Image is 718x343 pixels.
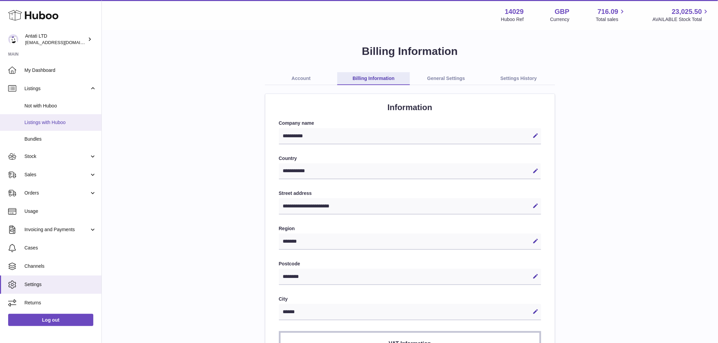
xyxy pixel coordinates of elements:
span: Cases [24,245,96,251]
div: Antati LTD [25,33,86,46]
span: Total sales [596,16,626,23]
span: Settings [24,281,96,288]
span: Invoicing and Payments [24,226,89,233]
label: Region [279,225,541,232]
span: Listings with Huboo [24,119,96,126]
strong: 14029 [505,7,524,16]
span: Not with Huboo [24,103,96,109]
span: Stock [24,153,89,160]
span: Returns [24,300,96,306]
a: Account [265,72,338,85]
span: Usage [24,208,96,215]
label: Country [279,155,541,162]
h1: Billing Information [113,44,707,59]
label: Street address [279,190,541,197]
div: Currency [550,16,570,23]
span: Sales [24,171,89,178]
label: City [279,296,541,302]
a: General Settings [410,72,483,85]
span: AVAILABLE Stock Total [653,16,710,23]
a: Settings History [483,72,555,85]
span: 23,025.50 [672,7,702,16]
span: Bundles [24,136,96,142]
div: Huboo Ref [501,16,524,23]
strong: GBP [555,7,569,16]
a: 23,025.50 AVAILABLE Stock Total [653,7,710,23]
a: Billing Information [337,72,410,85]
img: internalAdmin-14029@internal.huboo.com [8,34,18,44]
label: Company name [279,120,541,126]
label: Postcode [279,261,541,267]
a: Log out [8,314,93,326]
span: Orders [24,190,89,196]
a: 716.09 Total sales [596,7,626,23]
span: Channels [24,263,96,269]
h2: Information [279,102,541,113]
span: 716.09 [598,7,618,16]
span: My Dashboard [24,67,96,74]
span: Listings [24,85,89,92]
span: [EMAIL_ADDRESS][DOMAIN_NAME] [25,40,100,45]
